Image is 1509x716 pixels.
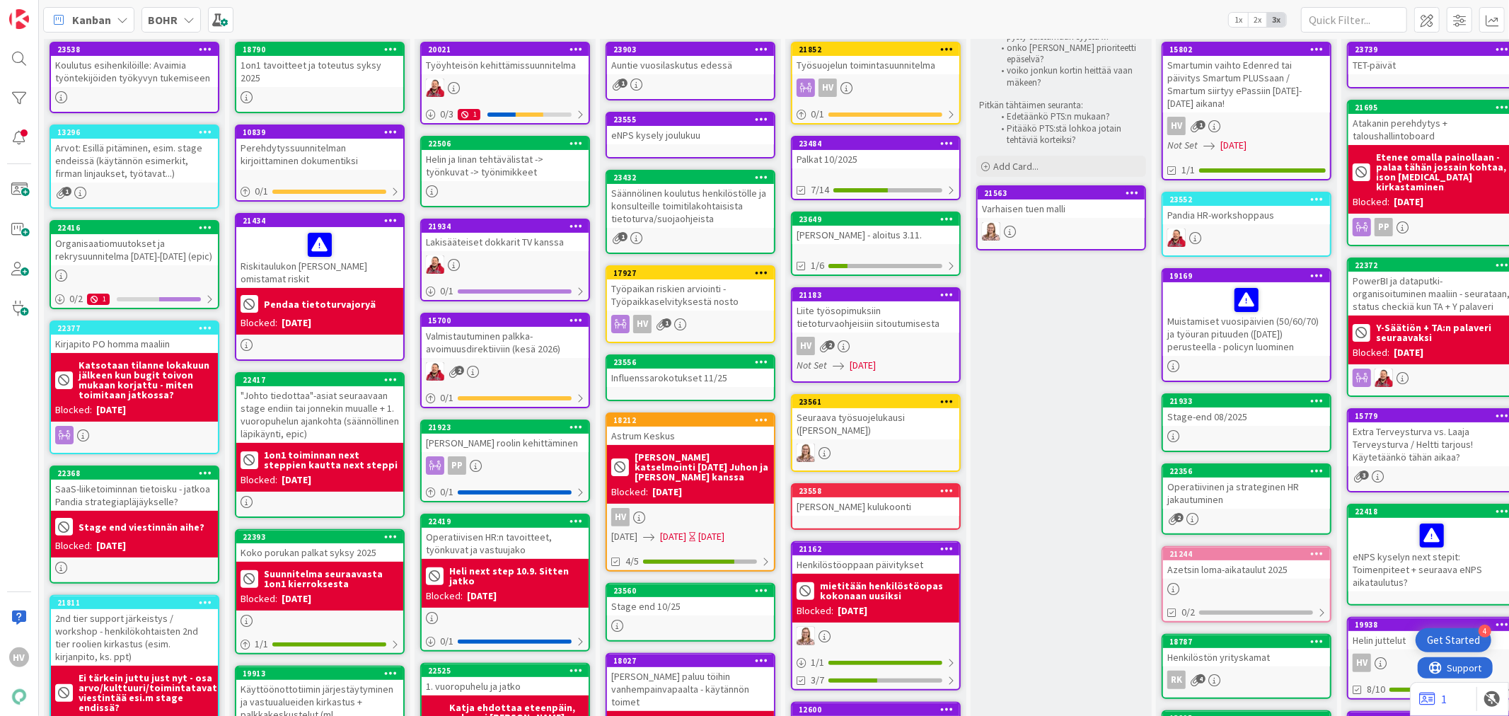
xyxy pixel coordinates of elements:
[422,56,589,74] div: Työyhteisön kehittämissuunnitelma
[1163,478,1330,509] div: Operatiivinen ja strateginen HR jakautuminen
[1174,513,1184,522] span: 2
[799,45,959,54] div: 21852
[797,337,815,355] div: HV
[422,664,589,695] div: 225251. vuoropuhelu ja jatko
[1167,139,1198,151] i: Not Set
[792,79,959,97] div: HV
[87,294,110,305] div: 1
[1163,465,1330,509] div: 22356Operatiivinen ja strateginen HR jakautuminen
[613,173,774,183] div: 23432
[243,127,403,137] div: 10839
[1169,396,1330,406] div: 21933
[1181,163,1195,178] span: 1/1
[1163,229,1330,247] div: JS
[1163,548,1330,560] div: 21244
[236,126,403,139] div: 10839
[607,43,774,74] div: 23903Auntie vuosilaskutus edessä
[607,654,774,711] div: 18027[PERSON_NAME] paluu töihin vanhempainvapaalta - käytännön toimet
[1163,117,1330,135] div: HV
[607,369,774,387] div: Influenssarokotukset 11/25
[51,126,218,139] div: 13296
[236,227,403,288] div: Riskitaulukon [PERSON_NAME] omistamat riskit
[611,529,637,544] span: [DATE]
[607,414,774,427] div: 18212
[282,591,311,606] div: [DATE]
[236,56,403,87] div: 1on1 tavoitteet ja toteutus syksy 2025
[1267,13,1286,27] span: 3x
[792,150,959,168] div: Palkat 10/2025
[1229,13,1248,27] span: 1x
[51,335,218,353] div: Kirjapito PO homma maaliin
[1163,548,1330,579] div: 21244Azetsin loma-aikataulut 2025
[1419,691,1447,708] a: 1
[455,366,464,375] span: 2
[79,522,204,532] b: Stage end viestinnän aihe?
[422,362,589,381] div: JS
[236,635,403,653] div: 1/1
[57,127,218,137] div: 13296
[1220,138,1247,153] span: [DATE]
[236,214,403,288] div: 21434Riskitaulukon [PERSON_NAME] omistamat riskit
[607,171,774,228] div: 23432Säännölinen koulutus henkilöstölle ja konsulteille toimitilakohtaisista tietoturva/suojaohje...
[422,314,589,327] div: 15700
[1163,395,1330,408] div: 21933
[607,654,774,667] div: 18027
[1375,369,1393,387] img: JS
[979,100,1143,111] p: Pitkän tähtäimen seuranta:
[652,485,682,500] div: [DATE]
[51,322,218,353] div: 22377Kirjapito PO homma maaliin
[236,139,403,170] div: Perehdytyssuunnitelman kirjoittaminen dokumentiksi
[978,187,1145,218] div: 21563Varhaisen tuen malli
[1163,395,1330,426] div: 21933Stage-end 08/2025
[607,113,774,126] div: 23555
[51,43,218,56] div: 23538
[797,444,815,462] img: IH
[797,604,833,618] div: Blocked:
[1163,465,1330,478] div: 22356
[607,356,774,387] div: 23556Influenssarokotukset 11/25
[792,543,959,555] div: 21162
[607,414,774,445] div: 18212Astrum Keskus
[422,421,589,452] div: 21923[PERSON_NAME] roolin kehittäminen
[1163,635,1330,648] div: 18787
[422,515,589,528] div: 22419
[811,258,824,273] span: 1/6
[236,43,403,87] div: 187901on1 tavoitteet ja toteutus syksy 2025
[236,531,403,562] div: 22393Koko porukan palkat syksy 2025
[79,360,214,400] b: Katsotaan tilanne lokakuun jälkeen kun bugit toivon mukaan korjattu - miten toimitaan jatkossa?
[792,43,959,74] div: 21852Työsuojelun toimintasuunnitelma
[1169,549,1330,559] div: 21244
[243,375,403,385] div: 22417
[797,627,815,645] img: IH
[422,389,589,407] div: 0/1
[1301,7,1407,33] input: Quick Filter...
[792,226,959,244] div: [PERSON_NAME] - aloitus 3.11.
[792,497,959,516] div: [PERSON_NAME] kulukoonti
[51,221,218,265] div: 22416Organisaatiomuutokset ja rekrysuunnitelma [DATE]-[DATE] (epic)
[1163,270,1330,356] div: 19169Muistamiset vuosipäivien (50/60/70) ja työuran pituuden ([DATE]) perusteella - policyn luominen
[57,598,218,608] div: 21811
[428,45,589,54] div: 20021
[611,485,648,500] div: Blocked:
[422,327,589,358] div: Valmistautuminen palkka-avoimuusdirektiiviin (kesä 2026)
[799,397,959,407] div: 23561
[662,318,671,328] span: 1
[792,105,959,123] div: 0/1
[618,79,628,88] span: 1
[1163,635,1330,666] div: 18787Henkilöstön yrityskamat
[236,667,403,680] div: 19913
[607,356,774,369] div: 23556
[51,596,218,666] div: 218112nd tier support järkeistys / workshop - henkilökohtaisten 2nd tier roolien kirkastus (esim....
[792,137,959,168] div: 23484Palkat 10/2025
[422,79,589,97] div: JS
[799,486,959,496] div: 23558
[1163,270,1330,282] div: 19169
[792,395,959,439] div: 23561Seuraava työsuojelukausi ([PERSON_NAME])
[236,126,403,170] div: 10839Perehdytyssuunnitelman kirjoittaminen dokumentiksi
[613,357,774,367] div: 23556
[607,171,774,184] div: 23432
[241,316,277,330] div: Blocked:
[264,299,376,309] b: Pendaa tietoturvajoryä
[799,214,959,224] div: 23649
[618,232,628,241] span: 1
